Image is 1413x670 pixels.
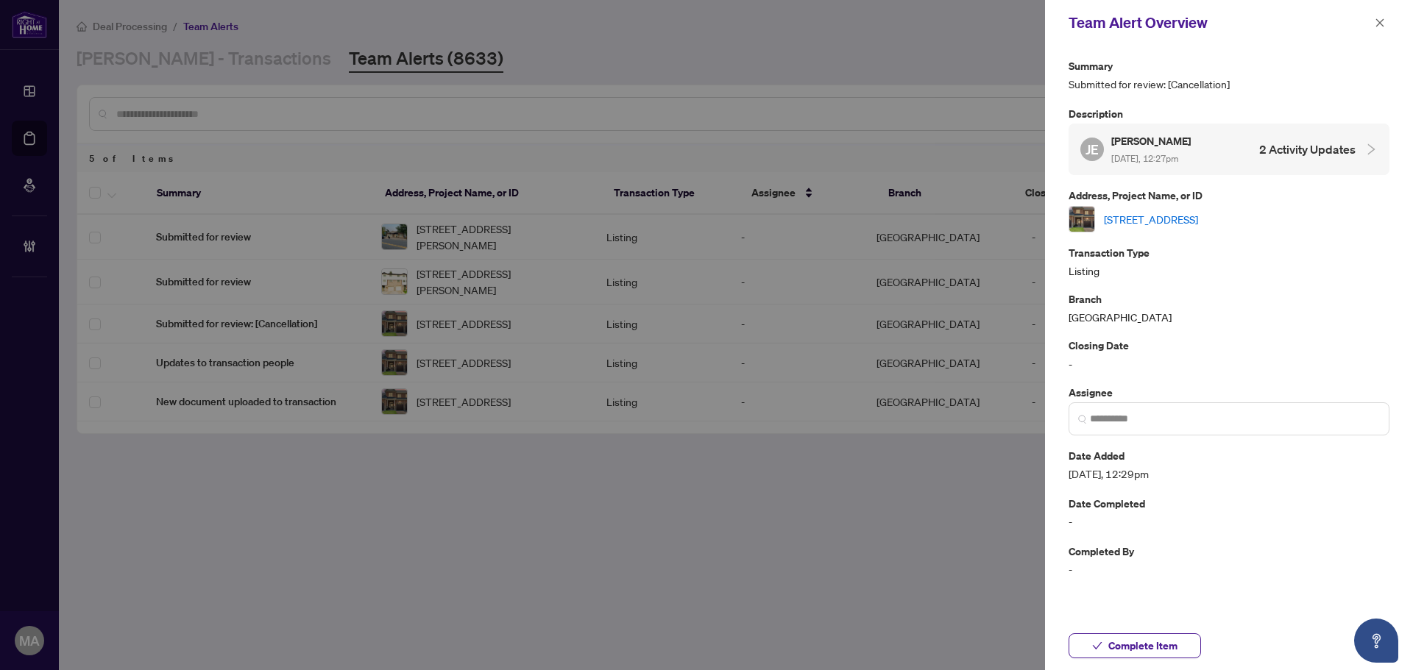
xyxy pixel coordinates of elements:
[1069,543,1389,560] p: Completed By
[1069,244,1389,279] div: Listing
[1069,447,1389,464] p: Date Added
[1069,337,1389,371] div: -
[1111,153,1178,164] span: [DATE], 12:27pm
[1069,187,1389,204] p: Address, Project Name, or ID
[1069,76,1389,93] span: Submitted for review: [Cancellation]
[1069,466,1389,482] span: [DATE], 12:29pm
[1108,634,1177,657] span: Complete Item
[1069,495,1389,512] p: Date Completed
[1111,132,1193,149] h5: [PERSON_NAME]
[1069,244,1389,261] p: Transaction Type
[1078,415,1087,424] img: search_icon
[1069,633,1201,658] button: Complete Item
[1086,139,1099,160] span: JE
[1069,291,1389,307] p: Branch
[1375,18,1385,28] span: close
[1069,291,1389,325] div: [GEOGRAPHIC_DATA]
[1069,57,1389,74] p: Summary
[1069,561,1389,578] span: -
[1069,12,1370,34] div: Team Alert Overview
[1104,211,1198,227] a: [STREET_ADDRESS]
[1364,143,1378,156] span: collapsed
[1069,105,1389,122] p: Description
[1259,140,1356,158] h4: 2 Activity Updates
[1092,641,1102,651] span: check
[1069,337,1389,354] p: Closing Date
[1069,513,1389,530] span: -
[1069,207,1094,232] img: thumbnail-img
[1354,619,1398,663] button: Open asap
[1069,124,1389,175] div: JE[PERSON_NAME] [DATE], 12:27pm2 Activity Updates
[1069,384,1389,401] p: Assignee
